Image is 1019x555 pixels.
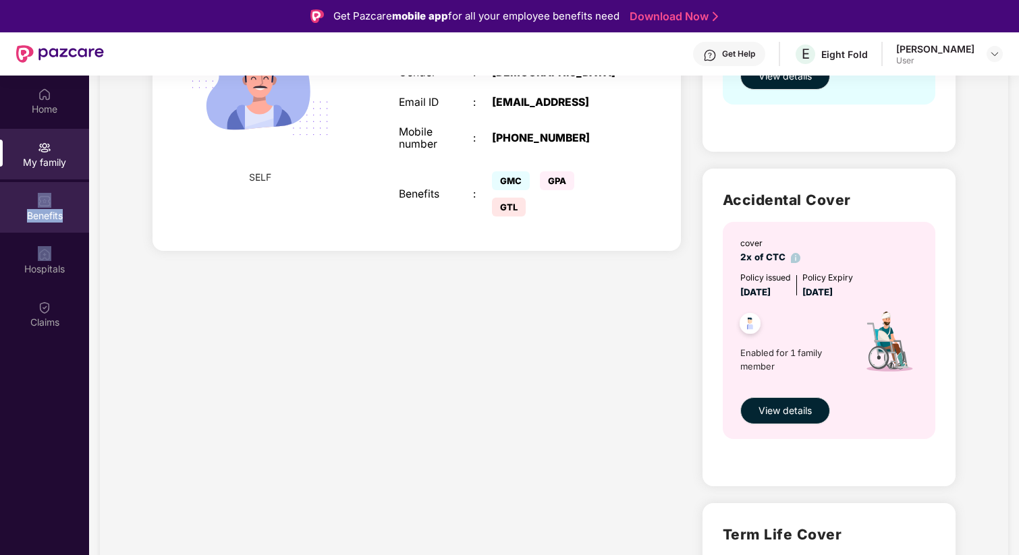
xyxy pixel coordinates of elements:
img: Stroke [713,9,718,24]
div: cover [740,237,801,250]
div: : [473,188,492,201]
div: [PHONE_NUMBER] [492,132,622,145]
span: GPA [540,171,574,190]
span: GMC [492,171,530,190]
img: svg+xml;base64,PHN2ZyB3aWR0aD0iMjAiIGhlaWdodD0iMjAiIHZpZXdCb3g9IjAgMCAyMCAyMCIgZmlsbD0ibm9uZSIgeG... [38,141,51,154]
div: User [896,55,974,66]
span: [DATE] [740,287,771,297]
div: Get Help [722,49,755,59]
div: : [473,96,492,109]
img: svg+xml;base64,PHN2ZyBpZD0iQ2xhaW0iIHhtbG5zPSJodHRwOi8vd3d3LnczLm9yZy8yMDAwL3N2ZyIgd2lkdGg9IjIwIi... [38,301,51,314]
span: SELF [249,170,271,185]
div: Get Pazcare for all your employee benefits need [333,8,619,24]
div: [PERSON_NAME] [896,42,974,55]
img: svg+xml;base64,PHN2ZyBpZD0iSGVscC0zMngzMiIgeG1sbnM9Imh0dHA6Ly93d3cudzMub3JnLzIwMDAvc3ZnIiB3aWR0aD... [703,49,717,62]
div: [EMAIL_ADDRESS] [492,96,622,109]
div: Email ID [399,96,473,109]
img: svg+xml;base64,PHN2ZyBpZD0iSG9tZSIgeG1sbnM9Imh0dHA6Ly93d3cudzMub3JnLzIwMDAvc3ZnIiB3aWR0aD0iMjAiIG... [38,88,51,101]
a: Download Now [630,9,714,24]
span: Enabled for 1 family member [740,346,846,374]
img: svg+xml;base64,PHN2ZyB4bWxucz0iaHR0cDovL3d3dy53My5vcmcvMjAwMC9zdmciIHdpZHRoPSI0OC45NDMiIGhlaWdodD... [734,309,767,342]
img: Logo [310,9,324,23]
span: View details [759,403,812,418]
h2: Term Life Cover [723,523,935,546]
div: Benefits [399,188,473,201]
span: E [802,46,810,62]
button: View details [740,397,830,424]
span: 2x of CTC [740,252,801,262]
span: View details [759,69,812,84]
div: Policy Expiry [802,271,853,284]
div: Eight Fold [821,48,868,61]
span: GTL [492,198,526,216]
button: View details [740,63,830,90]
div: Policy issued [740,271,791,284]
img: icon [846,299,930,390]
img: svg+xml;base64,PHN2ZyBpZD0iRHJvcGRvd24tMzJ4MzIiIHhtbG5zPSJodHRwOi8vd3d3LnczLm9yZy8yMDAwL3N2ZyIgd2... [989,49,1000,59]
img: svg+xml;base64,PHN2ZyBpZD0iQmVuZWZpdHMiIHhtbG5zPSJodHRwOi8vd3d3LnczLm9yZy8yMDAwL3N2ZyIgd2lkdGg9Ij... [38,194,51,208]
div: : [473,132,492,145]
img: New Pazcare Logo [16,45,104,63]
strong: mobile app [392,9,448,22]
span: [DATE] [802,287,833,297]
div: Mobile number [399,126,473,151]
img: svg+xml;base64,PHN2ZyBpZD0iSG9zcGl0YWxzIiB4bWxucz0iaHR0cDovL3d3dy53My5vcmcvMjAwMC9zdmciIHdpZHRoPS... [38,247,51,261]
img: info [791,253,801,263]
h2: Accidental Cover [723,189,935,211]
